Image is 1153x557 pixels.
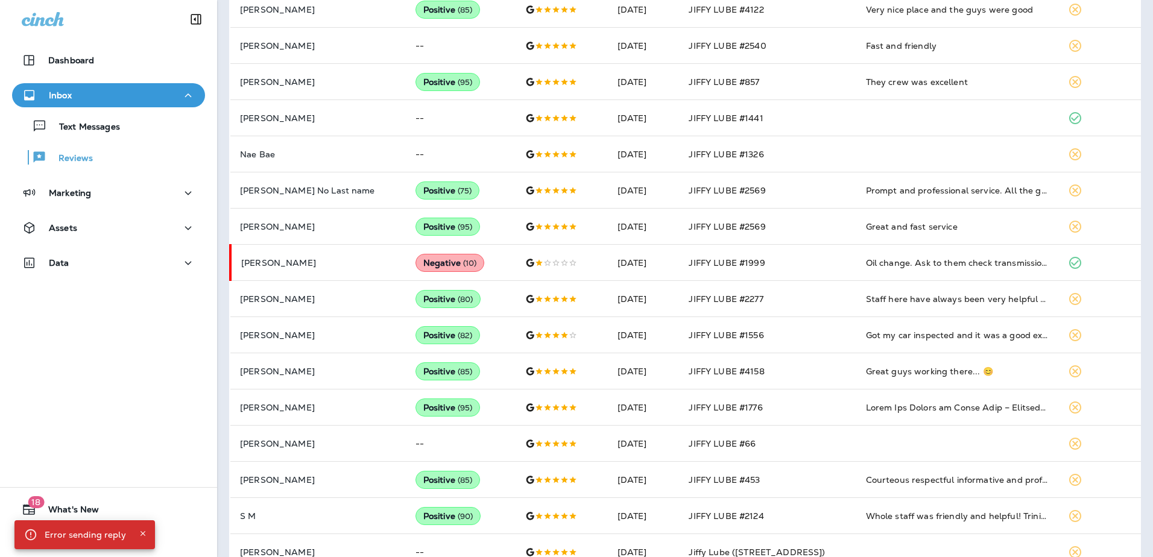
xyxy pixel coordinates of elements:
[689,77,759,87] span: JIFFY LUBE #857
[240,475,396,485] p: [PERSON_NAME]
[458,330,473,341] span: ( 82 )
[240,547,396,557] p: [PERSON_NAME]
[415,218,481,236] div: Positive
[49,188,91,198] p: Marketing
[458,475,473,485] span: ( 85 )
[240,294,396,304] p: [PERSON_NAME]
[689,185,765,196] span: JIFFY LUBE #2569
[415,254,485,272] div: Negative
[415,290,481,308] div: Positive
[458,294,473,304] span: ( 80 )
[866,184,1049,197] div: Prompt and professional service. All the gentlemen were polite and efficient.
[689,40,766,51] span: JIFFY LUBE #2540
[866,329,1049,341] div: Got my car inspected and it was a good experience. People were friendly and informative about the...
[12,526,205,550] button: Support
[866,4,1049,16] div: Very nice place and the guys were good
[240,149,396,159] p: Nae Bae
[689,366,764,377] span: JIFFY LUBE #4158
[240,439,396,448] p: [PERSON_NAME]
[608,209,680,245] td: [DATE]
[241,258,396,268] p: [PERSON_NAME]
[136,526,150,541] button: Close
[179,7,213,31] button: Collapse Sidebar
[866,401,1049,414] div: Labor Day Heroes at Jiffy Lube – Wilmington, NC On Labor Day, I found myself in a tough spot—two ...
[458,77,473,87] span: ( 95 )
[608,64,680,100] td: [DATE]
[689,4,763,15] span: JIFFY LUBE #4122
[240,113,396,123] p: [PERSON_NAME]
[608,281,680,317] td: [DATE]
[406,28,516,64] td: --
[240,330,396,340] p: [PERSON_NAME]
[12,113,205,139] button: Text Messages
[689,402,762,413] span: JIFFY LUBE #1776
[608,245,680,281] td: [DATE]
[608,462,680,498] td: [DATE]
[240,222,396,231] p: [PERSON_NAME]
[608,317,680,353] td: [DATE]
[608,353,680,389] td: [DATE]
[415,398,481,417] div: Positive
[415,507,481,525] div: Positive
[12,216,205,240] button: Assets
[28,496,44,508] span: 18
[49,258,69,268] p: Data
[866,510,1049,522] div: Whole staff was friendly and helpful! Trinity Chaz Javier and Tray thanks for your help!
[49,90,72,100] p: Inbox
[12,497,205,521] button: 18What's New
[240,367,396,376] p: [PERSON_NAME]
[36,505,99,519] span: What's New
[689,221,765,232] span: JIFFY LUBE #2569
[406,426,516,462] td: --
[608,389,680,426] td: [DATE]
[689,113,763,124] span: JIFFY LUBE #1441
[240,186,396,195] p: [PERSON_NAME] No Last name
[866,221,1049,233] div: Great and fast service
[608,100,680,136] td: [DATE]
[866,76,1049,88] div: They crew was excellent
[866,257,1049,269] div: Oil change. Ask to them check transmission fluid level because of shifting hard. Tech said it was...
[415,181,480,200] div: Positive
[48,55,94,65] p: Dashboard
[608,136,680,172] td: [DATE]
[12,83,205,107] button: Inbox
[608,28,680,64] td: [DATE]
[240,511,396,521] p: S M
[866,40,1049,52] div: Fast and friendly
[458,511,473,521] span: ( 90 )
[463,258,477,268] span: ( 10 )
[866,474,1049,486] div: Courteous respectful informative and professional
[689,438,756,449] span: JIFFY LUBE #66
[458,367,473,377] span: ( 85 )
[12,48,205,72] button: Dashboard
[415,1,481,19] div: Positive
[47,122,120,133] p: Text Messages
[458,186,472,196] span: ( 75 )
[608,498,680,534] td: [DATE]
[240,403,396,412] p: [PERSON_NAME]
[12,251,205,275] button: Data
[689,257,765,268] span: JIFFY LUBE #1999
[458,403,473,413] span: ( 95 )
[415,471,481,489] div: Positive
[45,524,126,546] div: Error sending reply
[689,149,763,160] span: JIFFY LUBE #1326
[608,172,680,209] td: [DATE]
[12,145,205,170] button: Reviews
[406,136,516,172] td: --
[49,223,77,233] p: Assets
[608,426,680,462] td: [DATE]
[689,330,763,341] span: JIFFY LUBE #1556
[415,326,481,344] div: Positive
[866,365,1049,377] div: Great guys working there... 😊
[689,294,763,304] span: JIFFY LUBE #2277
[240,5,396,14] p: [PERSON_NAME]
[240,77,396,87] p: [PERSON_NAME]
[866,293,1049,305] div: Staff here have always been very helpful & accommodating any time I've come in.
[240,41,396,51] p: [PERSON_NAME]
[406,100,516,136] td: --
[689,474,760,485] span: JIFFY LUBE #453
[12,181,205,205] button: Marketing
[458,222,473,232] span: ( 95 )
[689,511,763,521] span: JIFFY LUBE #2124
